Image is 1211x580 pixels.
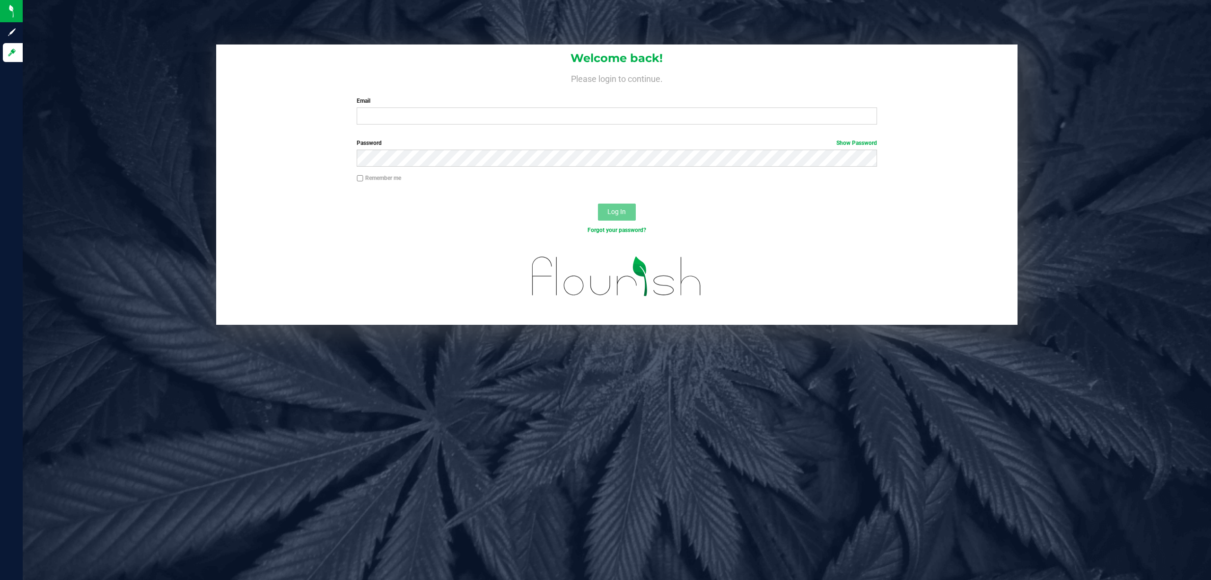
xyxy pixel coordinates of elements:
inline-svg: Log in [7,48,17,57]
label: Remember me [357,174,401,182]
label: Email [357,97,877,105]
button: Log In [598,204,636,221]
a: Forgot your password? [588,227,646,233]
span: Password [357,140,382,146]
span: Log In [607,208,626,215]
a: Show Password [836,140,877,146]
inline-svg: Sign up [7,27,17,37]
h1: Welcome back! [216,52,1018,64]
input: Remember me [357,175,363,182]
img: flourish_logo.svg [517,244,717,309]
h4: Please login to continue. [216,72,1018,83]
